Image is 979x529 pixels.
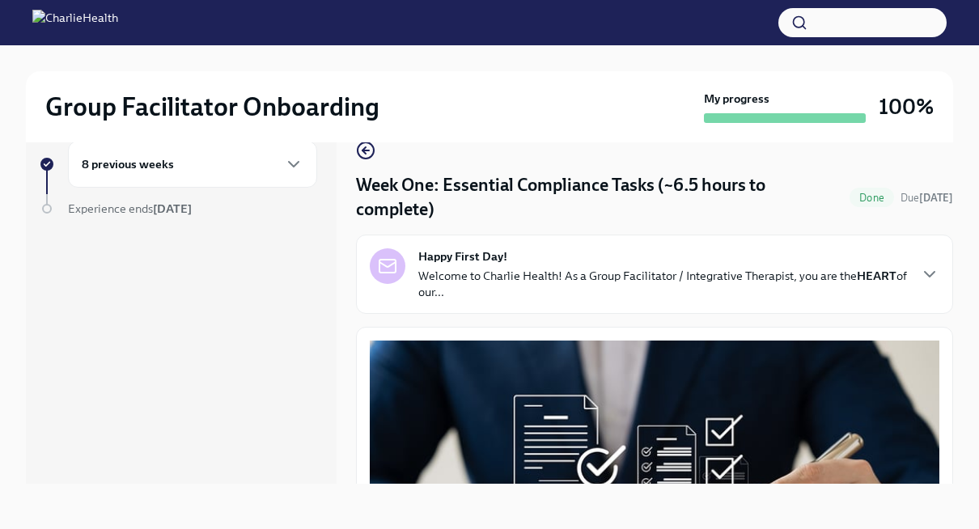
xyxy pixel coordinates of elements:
[919,192,953,204] strong: [DATE]
[418,248,507,264] strong: Happy First Day!
[68,141,317,188] div: 8 previous weeks
[68,201,192,216] span: Experience ends
[356,173,843,222] h4: Week One: Essential Compliance Tasks (~6.5 hours to complete)
[879,92,934,121] h3: 100%
[857,269,896,283] strong: HEART
[704,91,769,107] strong: My progress
[850,192,894,204] span: Done
[418,268,907,300] p: Welcome to Charlie Health! As a Group Facilitator / Integrative Therapist, you are the of our...
[32,10,118,36] img: CharlieHealth
[45,91,379,123] h2: Group Facilitator Onboarding
[901,190,953,205] span: May 19th, 2025 10:00
[901,192,953,204] span: Due
[82,155,174,173] h6: 8 previous weeks
[153,201,192,216] strong: [DATE]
